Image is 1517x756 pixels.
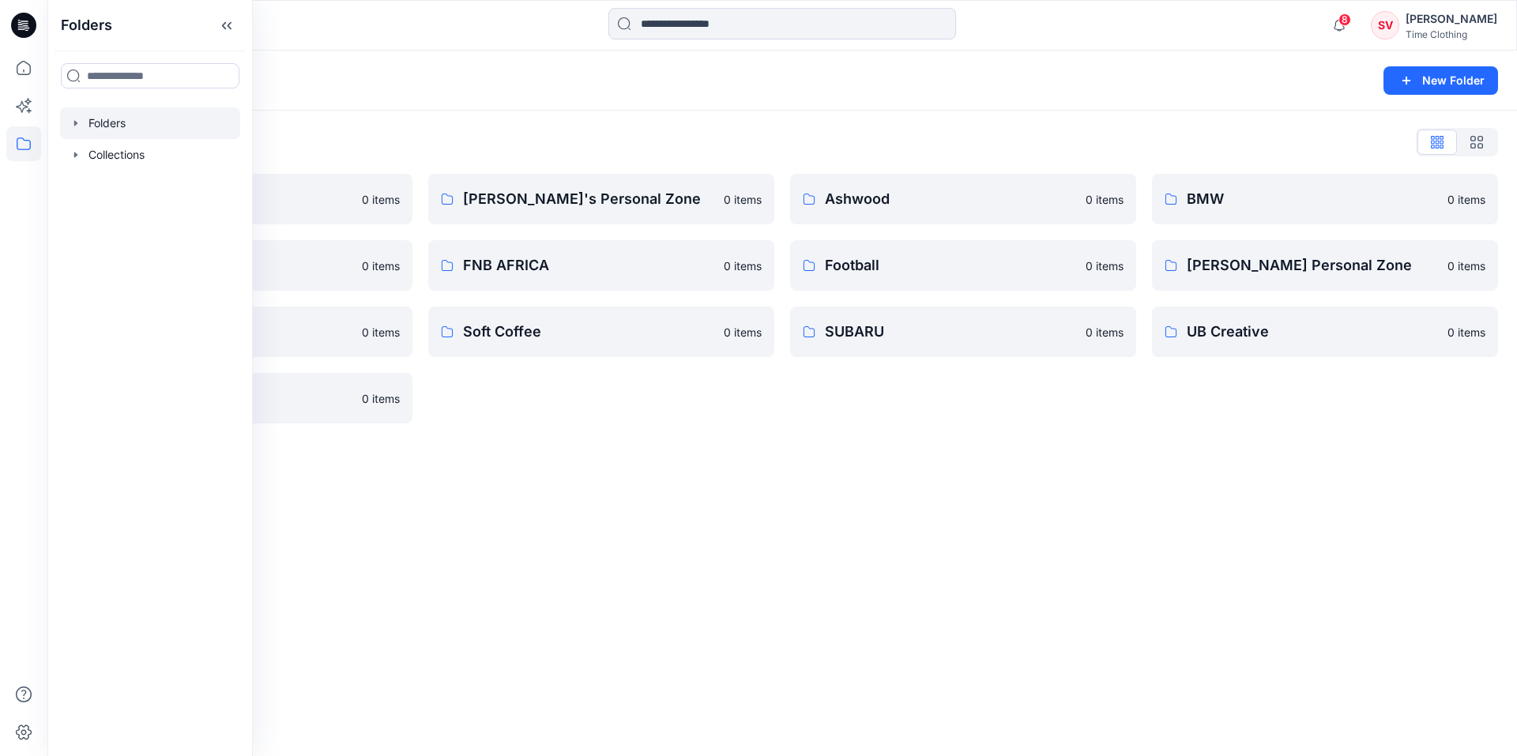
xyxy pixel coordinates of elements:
[1383,66,1498,95] button: New Folder
[463,254,714,276] p: FNB AFRICA
[825,254,1076,276] p: Football
[1447,258,1485,274] p: 0 items
[1187,321,1438,343] p: UB Creative
[790,174,1136,224] a: Ashwood0 items
[1086,324,1124,340] p: 0 items
[1187,188,1438,210] p: BMW
[790,307,1136,357] a: SUBARU0 items
[362,324,400,340] p: 0 items
[790,240,1136,291] a: Football0 items
[1086,191,1124,208] p: 0 items
[1371,11,1399,39] div: SV
[1086,258,1124,274] p: 0 items
[1406,28,1497,40] div: Time Clothing
[1406,9,1497,28] div: [PERSON_NAME]
[825,321,1076,343] p: SUBARU
[1447,324,1485,340] p: 0 items
[724,324,762,340] p: 0 items
[428,174,774,224] a: [PERSON_NAME]'s Personal Zone0 items
[724,191,762,208] p: 0 items
[428,307,774,357] a: Soft Coffee0 items
[1152,307,1498,357] a: UB Creative0 items
[1152,174,1498,224] a: BMW0 items
[362,258,400,274] p: 0 items
[724,258,762,274] p: 0 items
[463,188,714,210] p: [PERSON_NAME]'s Personal Zone
[362,191,400,208] p: 0 items
[362,390,400,407] p: 0 items
[825,188,1076,210] p: Ashwood
[463,321,714,343] p: Soft Coffee
[1152,240,1498,291] a: [PERSON_NAME] Personal Zone0 items
[1338,13,1351,26] span: 8
[1187,254,1438,276] p: [PERSON_NAME] Personal Zone
[1447,191,1485,208] p: 0 items
[428,240,774,291] a: FNB AFRICA0 items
